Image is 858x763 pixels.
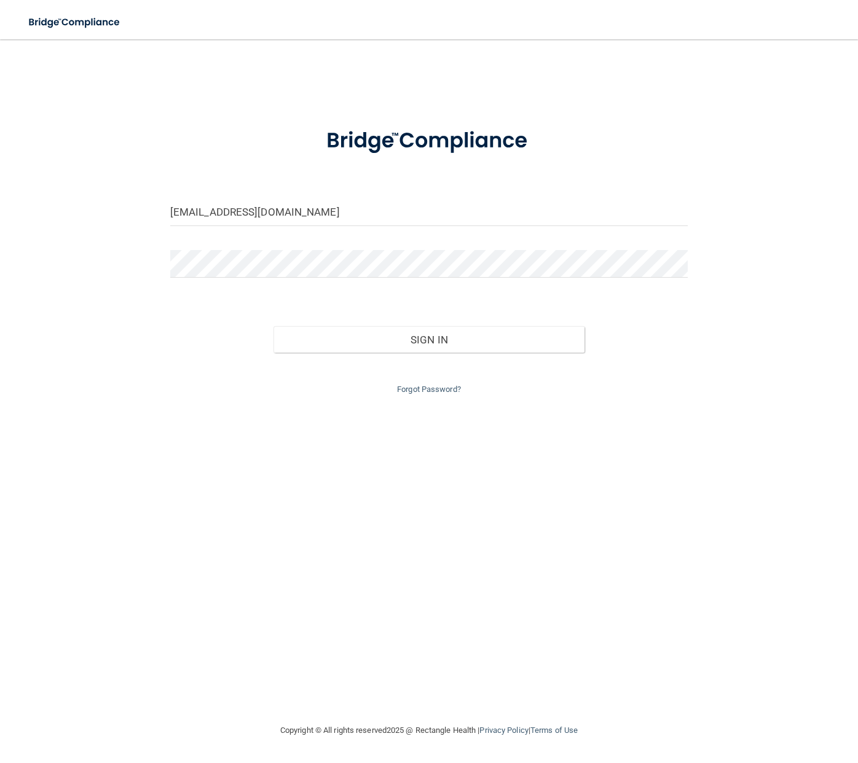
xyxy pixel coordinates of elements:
a: Terms of Use [530,726,578,735]
a: Forgot Password? [397,385,461,394]
div: Copyright © All rights reserved 2025 @ Rectangle Health | | [205,711,653,750]
img: bridge_compliance_login_screen.278c3ca4.svg [304,113,554,169]
input: Email [170,198,688,226]
a: Privacy Policy [479,726,528,735]
img: bridge_compliance_login_screen.278c3ca4.svg [18,10,132,35]
button: Sign In [274,326,584,353]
